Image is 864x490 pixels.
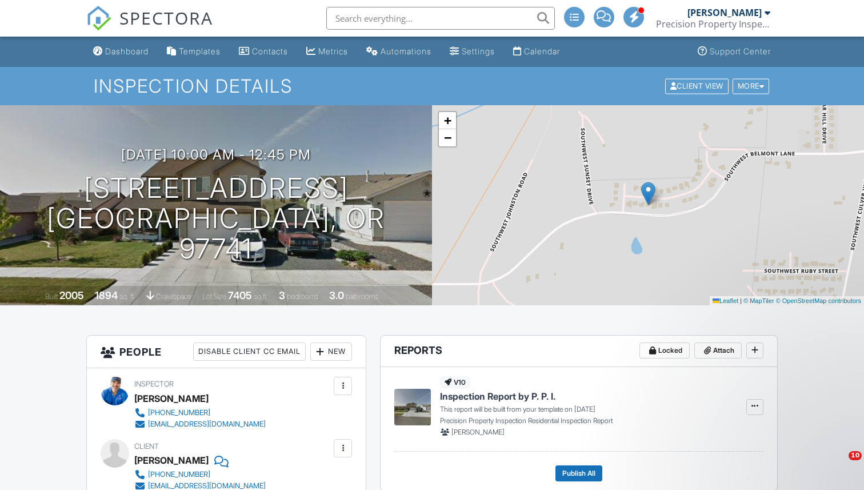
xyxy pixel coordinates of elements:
[713,297,738,304] a: Leaflet
[444,130,451,145] span: −
[105,46,149,56] div: Dashboard
[693,41,775,62] a: Support Center
[179,46,221,56] div: Templates
[134,390,209,407] div: [PERSON_NAME]
[45,292,58,301] span: Built
[156,292,191,301] span: crawlspace
[193,342,306,361] div: Disable Client CC Email
[134,452,209,469] div: [PERSON_NAME]
[641,182,655,205] img: Marker
[252,46,288,56] div: Contacts
[656,18,770,30] div: Precision Property Inspection
[254,292,268,301] span: sq.ft.
[18,173,414,264] h1: [STREET_ADDRESS] [GEOGRAPHIC_DATA], OR 97741
[89,41,153,62] a: Dashboard
[148,470,210,479] div: [PHONE_NUMBER]
[287,292,318,301] span: bedrooms
[445,41,499,62] a: Settings
[439,112,456,129] a: Zoom in
[462,46,495,56] div: Settings
[346,292,378,301] span: bathrooms
[134,419,266,430] a: [EMAIL_ADDRESS][DOMAIN_NAME]
[134,442,159,451] span: Client
[134,469,266,480] a: [PHONE_NUMBER]
[710,46,771,56] div: Support Center
[148,420,266,429] div: [EMAIL_ADDRESS][DOMAIN_NAME]
[94,76,770,96] h1: Inspection Details
[202,292,226,301] span: Lot Size
[326,7,555,30] input: Search everything...
[228,289,252,301] div: 7405
[310,342,352,361] div: New
[95,289,118,301] div: 1894
[362,41,436,62] a: Automations (Advanced)
[134,380,174,388] span: Inspector
[825,451,853,479] iframe: Intercom live chat
[87,336,366,368] h3: People
[121,147,311,162] h3: [DATE] 10:00 am - 12:45 pm
[86,6,111,31] img: The Best Home Inspection Software - Spectora
[509,41,565,62] a: Calendar
[849,451,862,460] span: 10
[444,113,451,128] span: +
[119,6,213,30] span: SPECTORA
[687,7,762,18] div: [PERSON_NAME]
[134,407,266,419] a: [PHONE_NUMBER]
[381,46,431,56] div: Automations
[743,297,774,304] a: © MapTiler
[664,81,731,90] a: Client View
[119,292,135,301] span: sq. ft.
[776,297,861,304] a: © OpenStreetMap contributors
[86,15,213,39] a: SPECTORA
[318,46,348,56] div: Metrics
[148,408,210,417] div: [PHONE_NUMBER]
[302,41,353,62] a: Metrics
[524,46,560,56] div: Calendar
[439,129,456,146] a: Zoom out
[665,78,729,94] div: Client View
[162,41,225,62] a: Templates
[59,289,84,301] div: 2005
[279,289,285,301] div: 3
[733,78,770,94] div: More
[234,41,293,62] a: Contacts
[329,289,344,301] div: 3.0
[740,297,742,304] span: |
